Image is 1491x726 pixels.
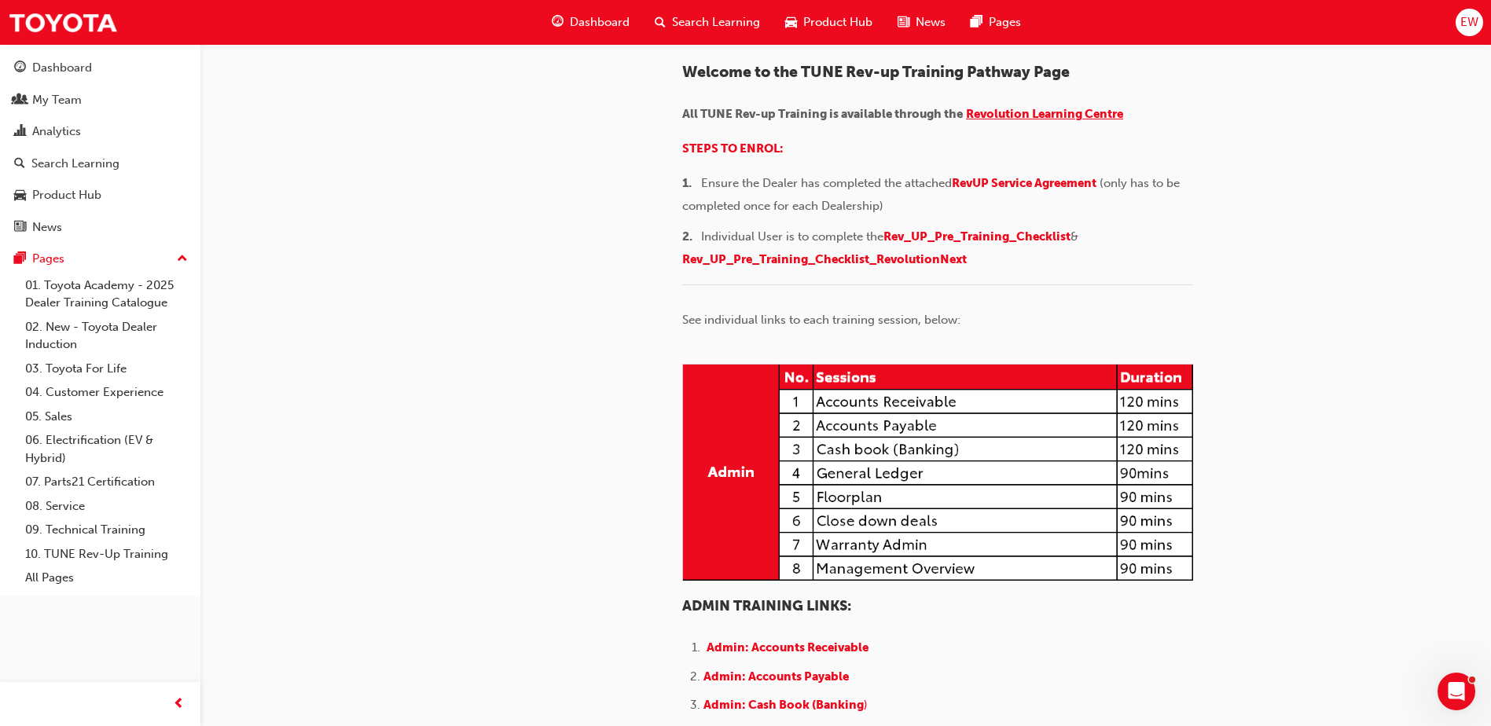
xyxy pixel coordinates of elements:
a: news-iconNews [885,6,958,38]
span: guage-icon [14,61,26,75]
span: & [1071,229,1078,244]
span: 2. ​ [682,229,701,244]
span: pages-icon [971,13,982,32]
span: Individual User is to complete the [701,229,883,244]
div: Dashboard [32,59,92,77]
a: 01. Toyota Academy - 2025 Dealer Training Catalogue [19,273,194,315]
a: pages-iconPages [958,6,1034,38]
a: Dashboard [6,53,194,82]
a: STEPS TO ENROL: [682,141,784,156]
span: Pages [989,13,1021,31]
a: search-iconSearch Learning [642,6,773,38]
img: Trak [8,5,118,40]
a: 08. Service [19,494,194,519]
a: Revolution Learning Centre [966,107,1123,121]
span: All TUNE Rev-up Training is available through the [682,107,963,121]
span: search-icon [655,13,666,32]
button: DashboardMy TeamAnalyticsSearch LearningProduct HubNews [6,50,194,244]
a: 03. Toyota For Life [19,357,194,381]
button: Pages [6,244,194,273]
a: 10. TUNE Rev-Up Training [19,542,194,566]
span: See individual links to each training session, below: [682,313,960,327]
a: Search Learning [6,149,194,178]
a: car-iconProduct Hub [773,6,885,38]
a: My Team [6,86,194,115]
a: News [6,213,194,242]
span: ADMIN TRAINING LINKS: [682,597,851,614]
div: Pages [32,250,64,268]
span: Ensure the Dealer has completed the attached [701,176,952,190]
iframe: Intercom live chat [1438,673,1475,710]
a: Product Hub [6,181,194,210]
a: 05. Sales [19,405,194,429]
a: 02. New - Toyota Dealer Induction [19,315,194,357]
a: RevUP Service Agreement [952,176,1096,190]
a: 06. Electrification (EV & Hybrid) [19,428,194,470]
span: chart-icon [14,125,26,139]
span: up-icon [177,249,188,269]
button: EW [1456,9,1483,36]
span: people-icon [14,93,26,108]
a: Analytics [6,117,194,146]
a: Admin: Cash Book (Banking) [703,698,868,712]
a: 04. Customer Experience [19,380,194,405]
span: ) [864,698,868,712]
span: Dashboard [570,13,630,31]
span: news-icon [14,221,26,235]
span: Welcome to the TUNE Rev-up Training Pathway Page [682,63,1070,81]
a: guage-iconDashboard [539,6,642,38]
div: Search Learning [31,155,119,173]
div: Analytics [32,123,81,141]
span: EW [1460,13,1478,31]
span: news-icon [898,13,909,32]
a: Rev_UP_Pre_Training_Checklist_RevolutionNext [682,252,967,266]
span: car-icon [14,189,26,203]
div: Product Hub [32,186,101,204]
a: Admin: Accounts Payable [703,669,849,684]
span: car-icon [785,13,797,32]
span: Admin: Cash Book (Banking [703,698,864,712]
div: My Team [32,91,82,109]
span: Product Hub [803,13,872,31]
span: search-icon [14,157,25,171]
a: 09. Technical Training [19,518,194,542]
span: prev-icon [173,695,185,714]
a: 07. Parts21 Certification [19,470,194,494]
a: Admin: Accounts Receivable [707,640,869,654]
div: News [32,218,62,236]
span: pages-icon [14,252,26,266]
span: Search Learning [672,13,760,31]
span: News [916,13,946,31]
a: Rev_UP_Pre_Training_Checklist [883,229,1071,244]
a: All Pages [19,566,194,590]
span: 1. ​ [682,176,701,190]
span: guage-icon [552,13,564,32]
